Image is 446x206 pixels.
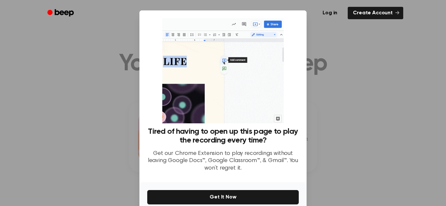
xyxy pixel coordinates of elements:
h3: Tired of having to open up this page to play the recording every time? [147,127,299,145]
img: Beep extension in action [162,18,283,123]
a: Create Account [348,7,403,19]
a: Log in [316,6,344,21]
p: Get our Chrome Extension to play recordings without leaving Google Docs™, Google Classroom™, & Gm... [147,150,299,172]
button: Get It Now [147,190,299,204]
a: Beep [43,7,80,20]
